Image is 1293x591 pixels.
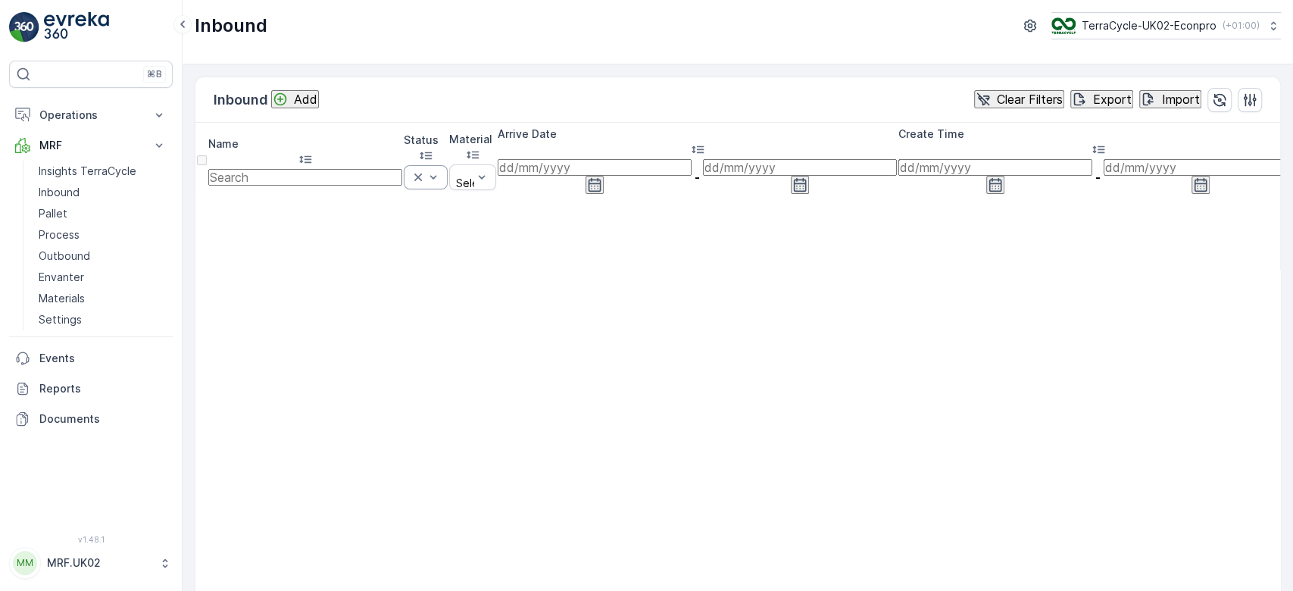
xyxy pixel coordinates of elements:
[9,535,173,544] span: v 1.48.1
[9,12,39,42] img: logo
[39,108,142,123] p: Operations
[208,136,402,152] p: Name
[39,312,82,327] p: Settings
[974,90,1064,108] button: Clear Filters
[898,159,1092,176] input: dd/mm/yyyy
[404,133,448,148] p: Status
[44,12,109,42] img: logo_light-DOdMpM7g.png
[33,267,173,288] a: Envanter
[214,89,268,111] p: Inbound
[208,169,402,186] input: Search
[39,291,85,306] p: Materials
[39,381,167,396] p: Reports
[1095,170,1101,184] p: -
[703,159,897,176] input: dd/mm/yyyy
[33,245,173,267] a: Outbound
[39,270,84,285] p: Envanter
[147,68,162,80] p: ⌘B
[39,185,80,200] p: Inbound
[47,555,151,571] p: MRF.UK02
[498,159,692,176] input: dd/mm/yyyy
[39,411,167,427] p: Documents
[9,547,173,579] button: MMMRF.UK02
[449,132,496,147] p: Material
[9,130,173,161] button: MRF
[456,177,489,189] p: Select
[9,404,173,434] a: Documents
[1051,12,1281,39] button: TerraCycle-UK02-Econpro(+01:00)
[1070,90,1133,108] button: Export
[39,227,80,242] p: Process
[33,203,173,224] a: Pallet
[997,92,1063,106] p: Clear Filters
[1093,92,1132,106] p: Export
[33,309,173,330] a: Settings
[1162,92,1200,106] p: Import
[39,249,90,264] p: Outbound
[33,288,173,309] a: Materials
[39,351,167,366] p: Events
[9,343,173,374] a: Events
[39,164,136,179] p: Insights TerraCycle
[9,100,173,130] button: Operations
[1082,18,1216,33] p: TerraCycle-UK02-Econpro
[33,224,173,245] a: Process
[9,374,173,404] a: Reports
[195,14,267,38] p: Inbound
[695,170,700,184] p: -
[1223,20,1260,32] p: ( +01:00 )
[1139,90,1201,108] button: Import
[271,90,319,108] button: Add
[39,138,142,153] p: MRF
[13,551,37,575] div: MM
[39,206,67,221] p: Pallet
[294,92,317,106] p: Add
[1051,17,1076,34] img: terracycle_logo_wKaHoWT.png
[33,182,173,203] a: Inbound
[498,127,897,142] p: Arrive Date
[33,161,173,182] a: Insights TerraCycle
